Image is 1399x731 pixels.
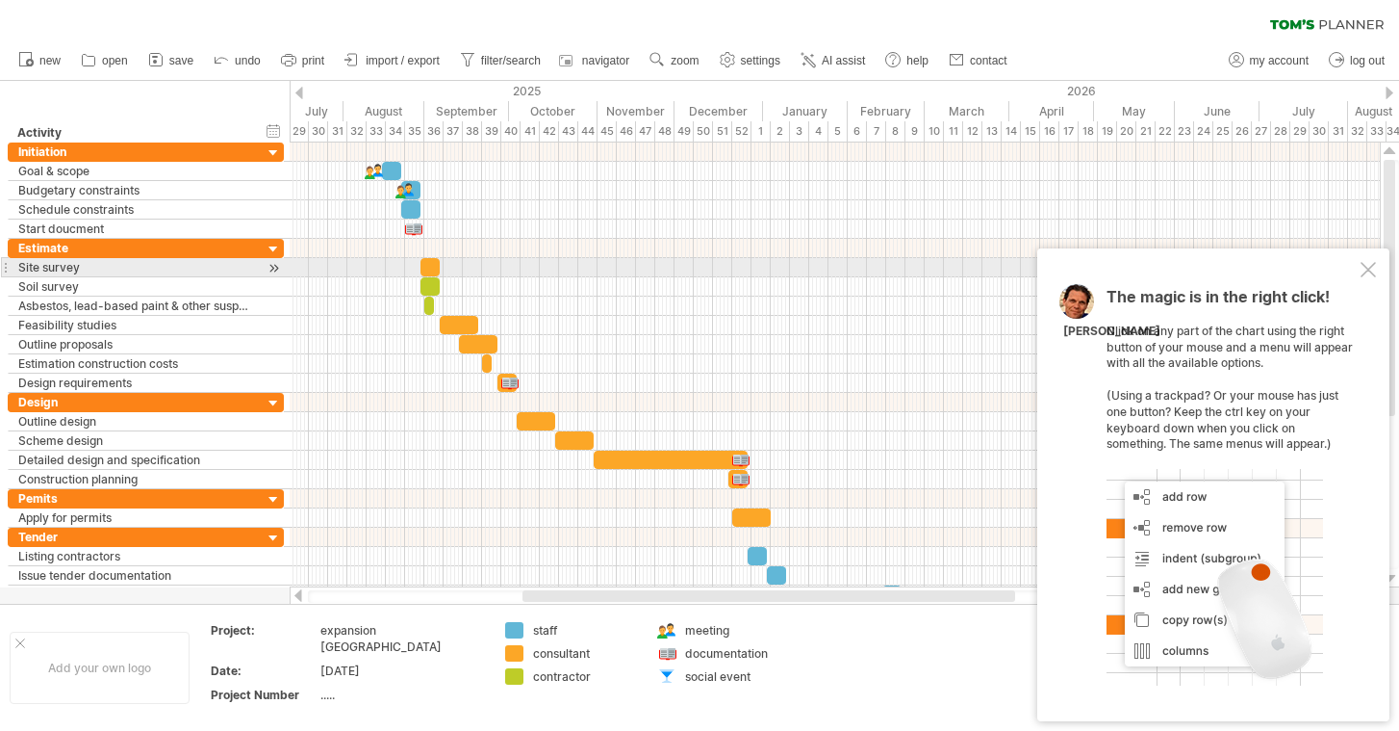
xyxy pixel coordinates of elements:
[169,54,193,67] span: save
[290,121,309,142] div: 29
[1350,54,1385,67] span: log out
[867,121,886,142] div: 7
[347,121,367,142] div: 32
[276,48,330,73] a: print
[880,48,934,73] a: help
[1271,121,1290,142] div: 28
[509,101,598,121] div: October 2025
[18,239,253,257] div: Estimate
[328,121,347,142] div: 31
[848,101,925,121] div: February 2026
[18,412,253,431] div: Outline design
[925,101,1009,121] div: March 2026
[771,121,790,142] div: 2
[18,258,253,276] div: Site survey
[1367,121,1386,142] div: 33
[209,48,267,73] a: undo
[302,54,324,67] span: print
[18,316,253,334] div: Feasibility studies
[645,48,704,73] a: zoom
[963,121,982,142] div: 12
[578,121,598,142] div: 44
[18,335,253,353] div: Outline proposals
[18,220,253,238] div: Start doucment
[501,121,521,142] div: 40
[18,528,253,546] div: Tender
[1094,101,1175,121] div: May 2026
[309,121,328,142] div: 30
[320,663,482,679] div: [DATE]
[482,121,501,142] div: 39
[1324,48,1390,73] a: log out
[655,121,674,142] div: 48
[340,48,445,73] a: import / export
[235,54,261,67] span: undo
[18,489,253,508] div: Pemits
[18,200,253,219] div: Schedule constraints
[1117,121,1136,142] div: 20
[828,121,848,142] div: 5
[1136,121,1156,142] div: 21
[366,54,440,67] span: import / export
[1021,121,1040,142] div: 15
[674,101,763,121] div: December 2025
[533,645,638,662] div: consultant
[18,566,253,585] div: Issue tender documentation
[13,48,66,73] a: new
[1310,121,1329,142] div: 30
[944,121,963,142] div: 11
[715,48,786,73] a: settings
[367,121,386,142] div: 33
[1002,121,1021,142] div: 14
[1259,101,1348,121] div: July 2026
[674,121,694,142] div: 49
[685,668,790,685] div: social event
[1175,101,1259,121] div: June 2026
[143,48,199,73] a: save
[636,121,655,142] div: 47
[905,121,925,142] div: 9
[18,393,253,411] div: Design
[463,121,482,142] div: 38
[102,54,128,67] span: open
[1252,121,1271,142] div: 27
[18,431,253,450] div: Scheme design
[732,121,751,142] div: 52
[751,121,771,142] div: 1
[39,54,61,67] span: new
[18,143,253,161] div: Initiation
[1329,121,1348,142] div: 31
[18,354,253,373] div: Estimation construction costs
[1106,388,1338,451] span: (Using a trackpad? Or your mouse has just one button? Keep the ctrl key on your keyboard down whe...
[1106,289,1357,686] div: Click on any part of the chart using the right button of your mouse and a menu will appear with a...
[1175,121,1194,142] div: 23
[76,48,134,73] a: open
[1250,54,1309,67] span: my account
[540,121,559,142] div: 42
[1156,121,1175,142] div: 22
[211,687,317,703] div: Project Number
[822,54,865,67] span: AI assist
[848,121,867,142] div: 6
[455,48,547,73] a: filter/search
[886,121,905,142] div: 8
[1194,121,1213,142] div: 24
[713,121,732,142] div: 51
[1348,121,1367,142] div: 32
[320,622,482,655] div: expansion [GEOGRAPHIC_DATA]
[386,121,405,142] div: 34
[533,622,638,639] div: staff
[694,121,713,142] div: 50
[18,451,253,469] div: Detailed design and specification
[906,54,928,67] span: help
[685,645,790,662] div: documentation
[671,54,699,67] span: zoom
[18,277,253,296] div: Soil survey
[533,668,638,685] div: contractor
[1009,101,1094,121] div: April 2026
[521,121,540,142] div: 41
[559,121,578,142] div: 43
[320,687,482,703] div: .....
[10,632,190,704] div: Add your own logo
[255,101,343,121] div: July 2025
